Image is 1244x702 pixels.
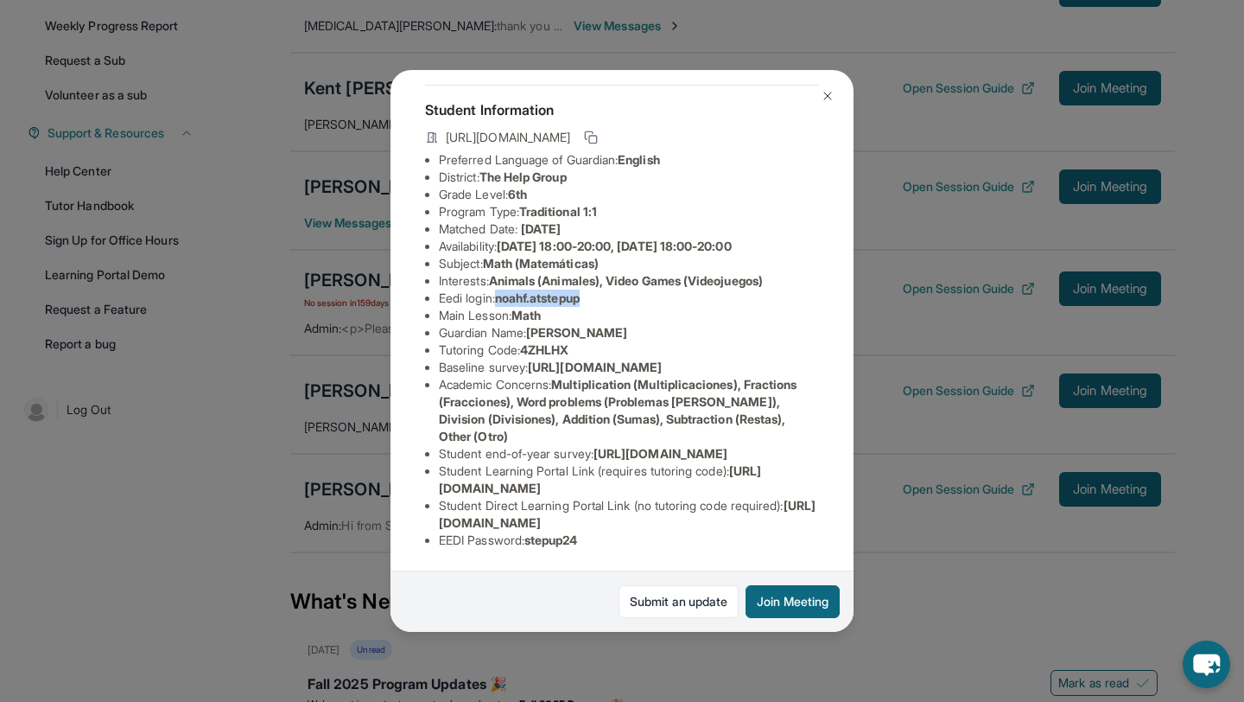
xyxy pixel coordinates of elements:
[508,187,527,201] span: 6th
[439,341,819,359] li: Tutoring Code :
[497,239,732,253] span: [DATE] 18:00-20:00, [DATE] 18:00-20:00
[483,256,599,271] span: Math (Matemáticas)
[495,290,580,305] span: noahf.atstepup
[581,127,601,148] button: Copy link
[528,360,662,374] span: [URL][DOMAIN_NAME]
[746,585,840,618] button: Join Meeting
[446,129,570,146] span: [URL][DOMAIN_NAME]
[439,169,819,186] li: District:
[425,99,819,120] h4: Student Information
[439,186,819,203] li: Grade Level:
[439,272,819,290] li: Interests :
[439,238,819,255] li: Availability:
[439,377,797,444] span: Multiplication (Multiplicaciones), Fractions (Fracciones), Word problems (Problemas [PERSON_NAME]...
[439,290,819,307] li: Eedi login :
[1183,641,1230,688] button: chat-button
[439,445,819,463] li: Student end-of-year survey :
[511,308,541,322] span: Math
[439,463,819,497] li: Student Learning Portal Link (requires tutoring code) :
[618,152,660,167] span: English
[439,324,819,341] li: Guardian Name :
[821,89,835,103] img: Close Icon
[439,376,819,445] li: Academic Concerns :
[439,151,819,169] li: Preferred Language of Guardian:
[479,169,567,184] span: The Help Group
[439,255,819,272] li: Subject :
[521,221,561,236] span: [DATE]
[439,359,819,376] li: Baseline survey :
[593,446,727,461] span: [URL][DOMAIN_NAME]
[524,533,578,547] span: stepup24
[439,307,819,324] li: Main Lesson :
[439,220,819,238] li: Matched Date:
[526,325,627,340] span: [PERSON_NAME]
[519,204,597,219] span: Traditional 1:1
[489,273,763,288] span: Animals (Animales), Video Games (Videojuegos)
[619,585,739,618] a: Submit an update
[439,497,819,532] li: Student Direct Learning Portal Link (no tutoring code required) :
[520,342,568,357] span: 4ZHLHX
[439,532,819,549] li: EEDI Password :
[439,203,819,220] li: Program Type:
